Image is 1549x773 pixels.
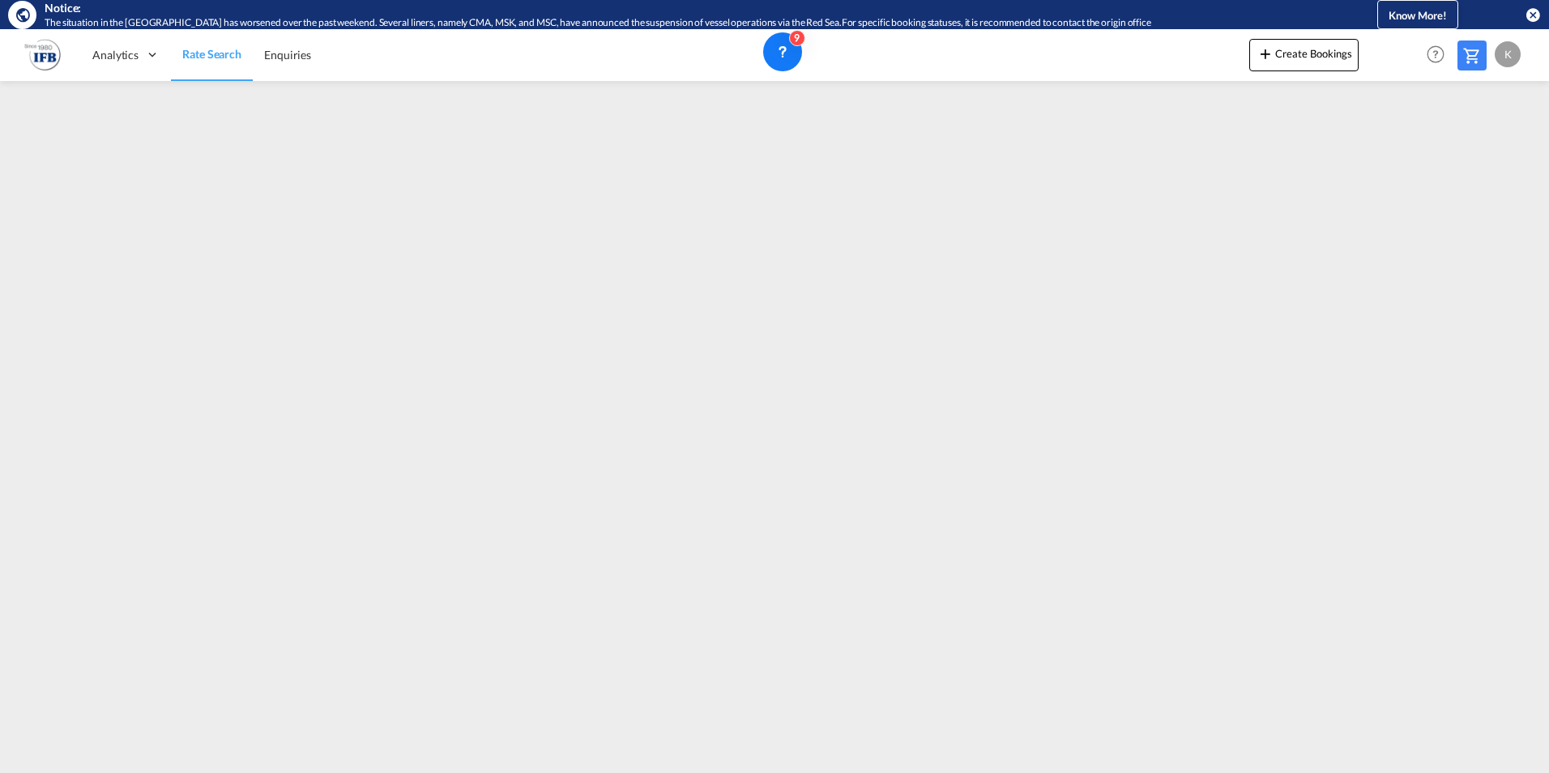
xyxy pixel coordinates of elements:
div: Analytics [81,28,171,81]
button: icon-close-circle [1525,6,1541,23]
span: Enquiries [264,48,311,62]
span: Know More! [1389,9,1447,22]
img: b628ab10256c11eeb52753acbc15d091.png [24,36,61,73]
div: K [1495,41,1521,67]
button: icon-plus 400-fgCreate Bookings [1249,39,1359,71]
div: Help [1422,41,1457,70]
md-icon: icon-plus 400-fg [1256,44,1275,63]
a: Enquiries [253,28,322,81]
span: Analytics [92,47,139,63]
a: Rate Search [171,28,253,81]
md-icon: icon-earth [15,6,31,23]
div: The situation in the Red Sea has worsened over the past weekend. Several liners, namely CMA, MSK,... [45,16,1311,30]
span: Rate Search [182,47,241,61]
span: Help [1422,41,1449,68]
